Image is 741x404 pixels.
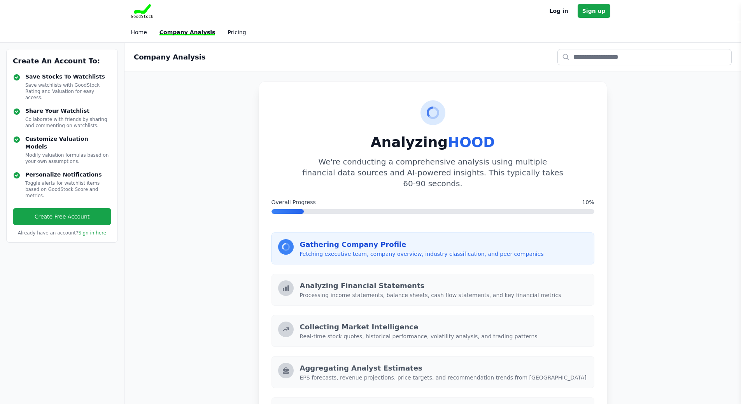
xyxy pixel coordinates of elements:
span: 10% [582,198,594,206]
p: Toggle alerts for watchlist items based on GoodStock Score and metrics. [25,180,111,199]
p: Fetching executive team, company overview, industry classification, and peer companies [300,250,588,258]
p: Collaborate with friends by sharing and commenting on watchlists. [25,116,111,129]
h1: Analyzing [272,135,594,150]
h4: Share Your Watchlist [25,107,111,115]
h3: Gathering Company Profile [300,239,588,250]
a: Home [131,29,147,35]
p: Already have an account? [13,230,111,236]
p: Processing income statements, balance sheets, cash flow statements, and key financial metrics [300,291,588,299]
p: Real-time stock quotes, historical performance, volatility analysis, and trading patterns [300,332,588,340]
h4: Personalize Notifications [25,171,111,178]
a: Log in [550,6,568,16]
h3: Create An Account To: [13,56,111,66]
a: Create Free Account [13,208,111,225]
p: Modify valuation formulas based on your own assumptions. [25,152,111,164]
h4: Customize Valuation Models [25,135,111,150]
p: We're conducting a comprehensive analysis using multiple financial data sources and AI-powered in... [302,156,564,189]
h3: Analyzing Financial Statements [300,280,588,291]
a: Pricing [228,29,246,35]
h4: Save Stocks To Watchlists [25,73,111,80]
a: Company Analysis [159,29,215,35]
h2: Company Analysis [134,52,206,63]
p: EPS forecasts, revenue projections, price targets, and recommendation trends from [GEOGRAPHIC_DATA] [300,374,588,381]
h3: Collecting Market Intelligence [300,322,588,332]
h3: Aggregating Analyst Estimates [300,363,588,374]
a: Sign in here [78,230,106,236]
a: Sign up [578,4,610,18]
p: Save watchlists with GoodStock Rating and Valuation for easy access. [25,82,111,101]
span: HOOD [448,134,495,150]
img: Goodstock Logo [131,4,154,18]
span: Overall Progress [272,198,316,206]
